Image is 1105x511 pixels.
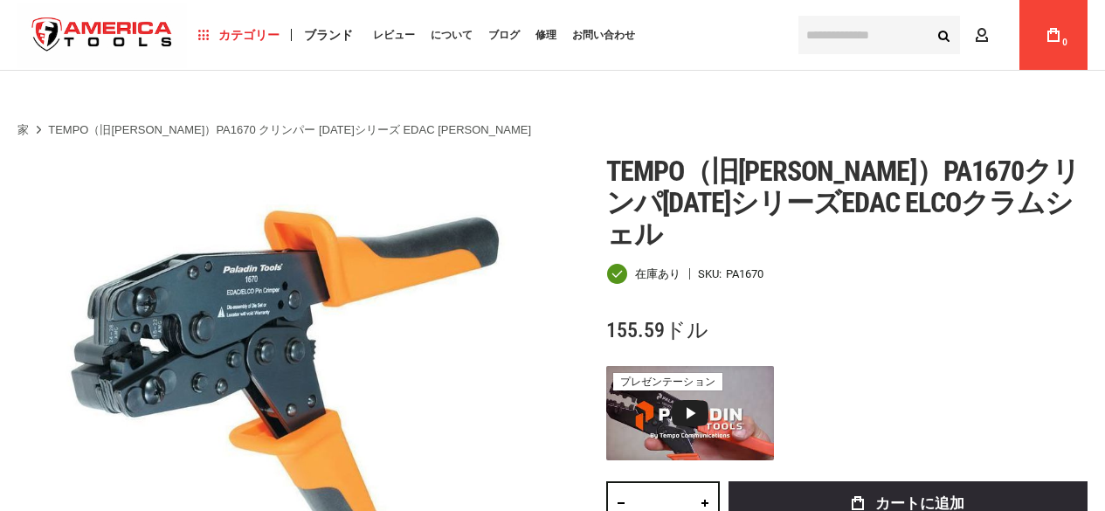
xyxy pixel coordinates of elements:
[995,28,1056,42] font: アカウント
[423,24,480,47] a: について
[48,123,531,136] font: TEMPO（旧[PERSON_NAME]）PA1670 クリンパー [DATE]シリーズ EDAC [PERSON_NAME]
[480,24,528,47] a: ブログ
[698,267,719,280] font: SKU
[535,29,556,41] font: 修理
[17,3,187,68] a: 店舗ロゴ
[373,29,415,41] font: レビュー
[190,24,287,47] a: カテゴリー
[860,456,1105,511] iframe: LiveChatチャットウィジェット
[218,28,280,42] font: カテゴリー
[635,267,680,280] font: 在庫あり
[17,3,187,68] img: アメリカツール
[528,24,564,47] a: 修理
[927,18,960,52] button: 検索
[606,318,708,342] font: 155.59ドル
[606,263,680,285] div: 可用性
[296,24,361,47] a: ブランド
[572,29,635,41] font: お問い合わせ
[17,122,29,138] a: 家
[564,24,643,47] a: お問い合わせ
[431,29,473,41] font: について
[304,28,353,42] font: ブランド
[1062,38,1067,47] font: 0
[606,155,1080,251] font: Tempo（旧[PERSON_NAME]）PA1670クリンパ[DATE]シリーズEDAC Elcoクラムシェル
[17,123,29,136] font: 家
[726,267,763,280] font: PA1670
[488,29,520,41] font: ブログ
[365,24,423,47] a: レビュー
